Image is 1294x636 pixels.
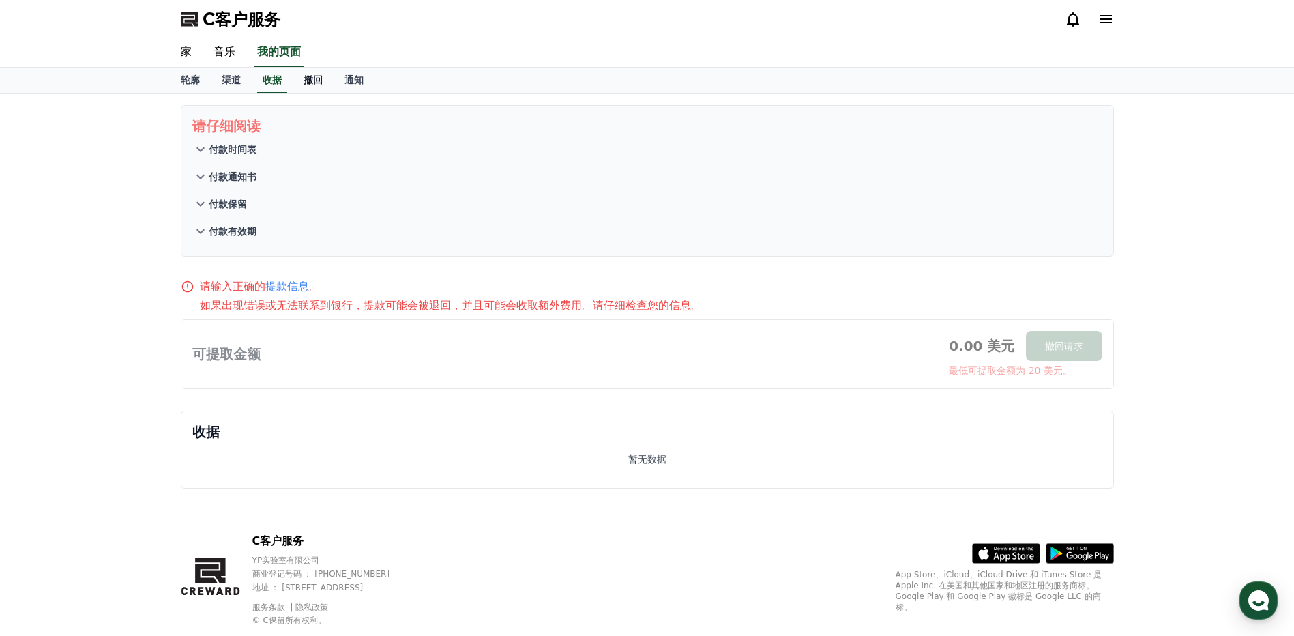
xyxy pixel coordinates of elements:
a: 轮廓 [170,68,211,93]
font: 通知 [344,74,364,85]
button: 付款时间表 [192,136,1102,163]
button: 付款通知书 [192,163,1102,190]
font: 请输入正确的 。 [200,280,320,293]
font: 付款通知书 [209,171,256,182]
button: 付款有效期 [192,218,1102,245]
p: 商业登记号码 ： [PHONE_NUMBER] [252,568,416,579]
a: 家 [4,433,90,467]
a: 收据 [257,68,287,93]
font: 轮廓 [181,74,200,85]
a: 我的页面 [254,38,304,67]
a: 通知 [334,68,374,93]
p: YP实验室有限公司 [252,555,416,566]
span: 家 [43,453,51,464]
font: 暂无数据 [628,454,666,465]
a: 设置 [176,433,262,467]
p: 收据 [192,422,1102,442]
a: 家 [170,38,203,67]
font: 请仔细阅读 [192,118,261,134]
p: 地址 ： [STREET_ADDRESS] [252,582,416,593]
font: 收据 [263,74,282,85]
a: 隐私政策 [295,603,328,612]
a: 提款信息 [265,280,309,293]
p: C客户服务 [252,533,416,549]
p: 如果出现错误或无法联系到银行，提款可能会被退回，并且可能会收取额外费用。请仔细检查您的信息。 [200,298,1114,314]
a: C客户服务 [181,8,280,30]
span: C客户服务 [203,8,280,30]
button: 付款保留 [192,190,1102,218]
a: 音乐 [203,38,246,67]
font: 付款有效期 [209,226,256,237]
p: App Store、iCloud、iCloud Drive 和 iTunes Store 是 Apple Inc. 在美国和其他国家和地区注册的服务商标。Google Play 和 Google... [896,569,1114,613]
span: 设置 [211,453,227,464]
p: © C保留所有权利。 [252,615,416,626]
span: 消息 [125,454,141,465]
a: 撤回 [293,68,334,93]
a: 消息 [90,433,176,467]
font: 撤回 [304,74,323,85]
font: 付款时间表 [209,144,256,155]
a: 服务条款 [252,603,295,612]
font: 渠道 [222,74,241,85]
a: 渠道 [211,68,252,93]
font: 付款保留 [209,199,247,209]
